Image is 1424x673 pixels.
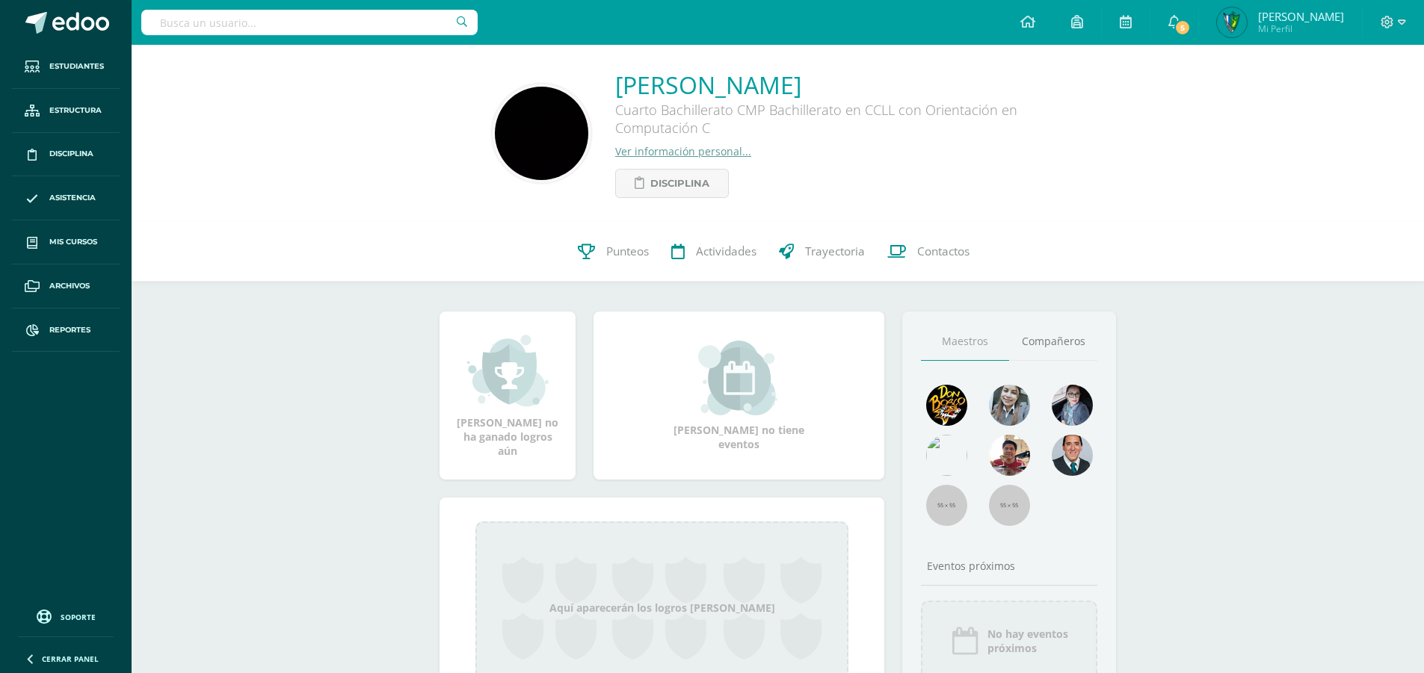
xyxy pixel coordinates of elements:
a: Contactos [876,222,981,282]
a: Estudiantes [12,45,120,89]
div: Cuarto Bachillerato CMP Bachillerato en CCLL con Orientación en Computación C [615,101,1064,144]
img: achievement_small.png [467,333,549,408]
img: eec80b72a0218df6e1b0c014193c2b59.png [1052,435,1093,476]
span: Estudiantes [49,61,104,72]
span: Disciplina [49,148,93,160]
span: No hay eventos próximos [987,627,1068,655]
a: [PERSON_NAME] [615,69,1064,101]
a: Soporte [18,606,114,626]
span: Contactos [917,244,970,259]
img: 45bd7986b8947ad7e5894cbc9b781108.png [989,385,1030,426]
input: Busca un usuario... [141,10,478,35]
span: Mi Perfil [1258,22,1344,35]
span: Trayectoria [805,244,865,259]
a: Actividades [660,222,768,282]
a: Disciplina [12,133,120,177]
img: 11152eb22ca3048aebc25a5ecf6973a7.png [989,435,1030,476]
div: Eventos próximos [921,559,1097,573]
span: Disciplina [650,170,709,197]
span: Punteos [606,244,649,259]
div: [PERSON_NAME] no tiene eventos [665,341,814,451]
span: Archivos [49,280,90,292]
span: Cerrar panel [42,654,99,664]
a: Trayectoria [768,222,876,282]
a: Reportes [12,308,120,353]
img: 1b281a8218983e455f0ded11b96ffc56.png [1217,7,1247,37]
span: [PERSON_NAME] [1258,9,1344,24]
a: Mis cursos [12,220,120,264]
a: Archivos [12,264,120,308]
img: b8baad08a0802a54ee139394226d2cf3.png [1052,385,1093,426]
a: Maestros [921,323,1009,361]
img: 29fc2a48271e3f3676cb2cb292ff2552.png [926,385,967,426]
span: Reportes [49,324,90,336]
a: Asistencia [12,176,120,220]
span: Asistencia [49,192,96,204]
img: e84225b9259e5f25173d51fd506b89e6.png [495,87,588,180]
span: Mis cursos [49,236,97,248]
a: Punteos [567,222,660,282]
span: Estructura [49,105,102,117]
div: [PERSON_NAME] no ha ganado logros aún [454,333,561,458]
span: 5 [1174,19,1191,36]
a: Compañeros [1009,323,1097,361]
span: Actividades [696,244,756,259]
a: Ver información personal... [615,144,751,158]
img: c25c8a4a46aeab7e345bf0f34826bacf.png [926,435,967,476]
img: 55x55 [926,485,967,526]
img: event_icon.png [950,626,980,656]
img: 55x55 [989,485,1030,526]
span: Soporte [61,612,96,622]
a: Disciplina [615,169,729,198]
img: event_small.png [698,341,780,415]
a: Estructura [12,89,120,133]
